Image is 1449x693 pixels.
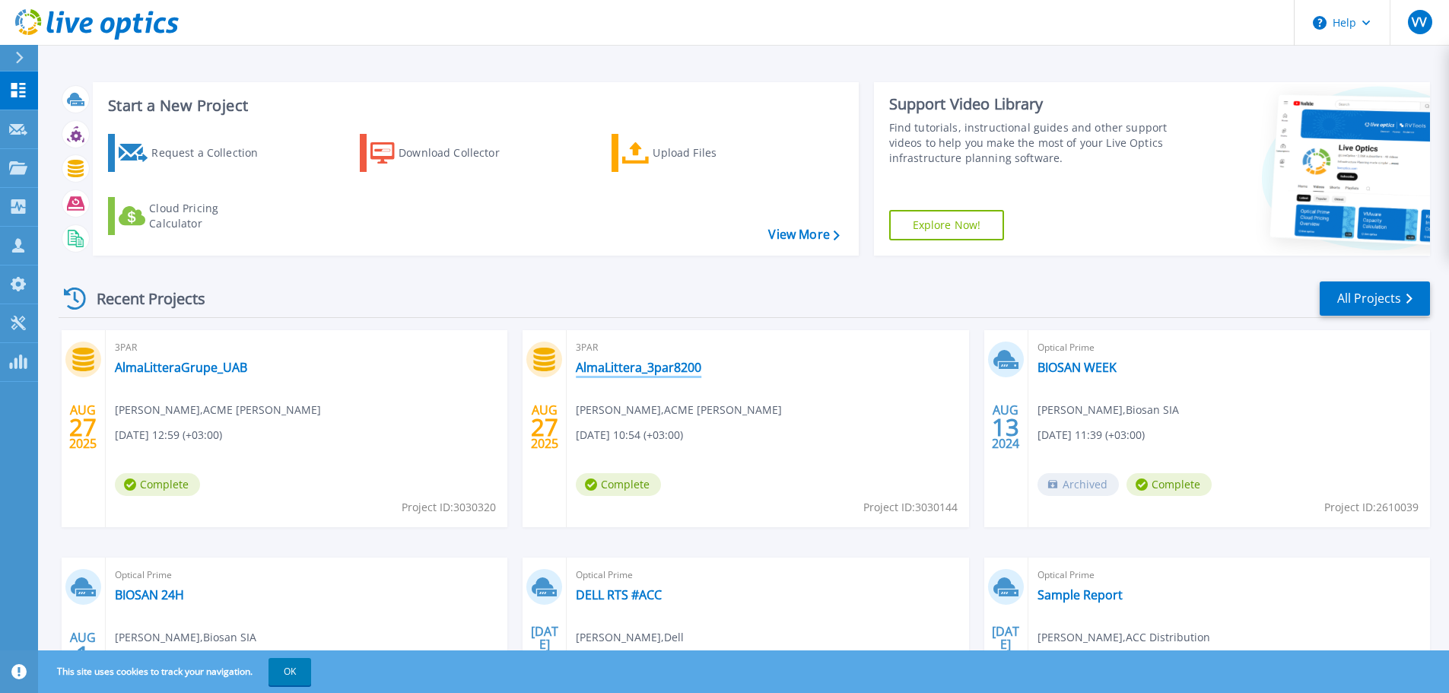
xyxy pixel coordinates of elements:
[269,658,311,685] button: OK
[76,648,90,661] span: 1
[530,627,559,682] div: [DATE] 2024
[1320,281,1430,316] a: All Projects
[576,339,959,356] span: 3PAR
[1324,499,1419,516] span: Project ID: 2610039
[863,499,958,516] span: Project ID: 3030144
[68,627,97,682] div: AUG 2024
[531,421,558,434] span: 27
[576,427,683,443] span: [DATE] 10:54 (+03:00)
[399,138,520,168] div: Download Collector
[576,473,661,496] span: Complete
[612,134,781,172] a: Upload Files
[68,399,97,455] div: AUG 2025
[576,402,782,418] span: [PERSON_NAME] , ACME [PERSON_NAME]
[115,427,222,443] span: [DATE] 12:59 (+03:00)
[1037,587,1123,602] a: Sample Report
[768,227,839,242] a: View More
[1037,473,1119,496] span: Archived
[992,421,1019,434] span: 13
[108,97,839,114] h3: Start a New Project
[889,210,1005,240] a: Explore Now!
[151,138,273,168] div: Request a Collection
[576,567,959,583] span: Optical Prime
[1037,402,1179,418] span: [PERSON_NAME] , Biosan SIA
[991,627,1020,682] div: [DATE] 2024
[115,473,200,496] span: Complete
[653,138,774,168] div: Upload Files
[115,629,256,646] span: [PERSON_NAME] , Biosan SIA
[115,587,184,602] a: BIOSAN 24H
[991,399,1020,455] div: AUG 2024
[42,658,311,685] span: This site uses cookies to track your navigation.
[402,499,496,516] span: Project ID: 3030320
[115,402,321,418] span: [PERSON_NAME] , ACME [PERSON_NAME]
[69,421,97,434] span: 27
[889,94,1173,114] div: Support Video Library
[115,339,498,356] span: 3PAR
[115,360,247,375] a: AlmaLitteraGrupe_UAB
[360,134,529,172] a: Download Collector
[59,280,226,317] div: Recent Projects
[1412,16,1427,28] span: VV
[576,587,662,602] a: DELL RTS #ACC
[889,120,1173,166] div: Find tutorials, instructional guides and other support videos to help you make the most of your L...
[108,197,278,235] a: Cloud Pricing Calculator
[530,399,559,455] div: AUG 2025
[1126,473,1212,496] span: Complete
[1037,360,1117,375] a: BIOSAN WEEK
[576,629,684,646] span: [PERSON_NAME] , Dell
[149,201,271,231] div: Cloud Pricing Calculator
[1037,427,1145,443] span: [DATE] 11:39 (+03:00)
[1037,629,1210,646] span: [PERSON_NAME] , ACC Distribution
[576,360,701,375] a: AlmaLittera_3par8200
[115,567,498,583] span: Optical Prime
[1037,567,1421,583] span: Optical Prime
[1037,339,1421,356] span: Optical Prime
[108,134,278,172] a: Request a Collection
